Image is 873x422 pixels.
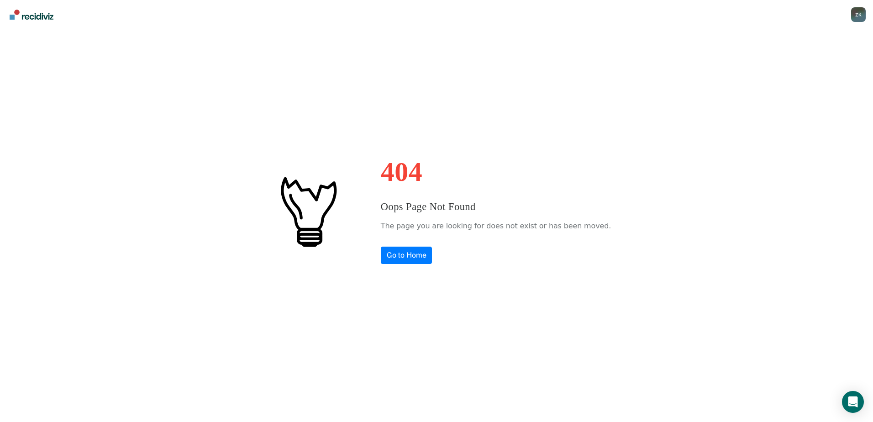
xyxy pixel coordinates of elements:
[381,158,611,185] h1: 404
[381,219,611,233] p: The page you are looking for does not exist or has been moved.
[381,199,611,215] h3: Oops Page Not Found
[262,165,353,257] img: #
[10,10,53,20] img: Recidiviz
[842,391,864,413] div: Open Intercom Messenger
[381,247,432,264] a: Go to Home
[851,7,866,22] button: Profile dropdown button
[851,7,866,22] div: Z K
